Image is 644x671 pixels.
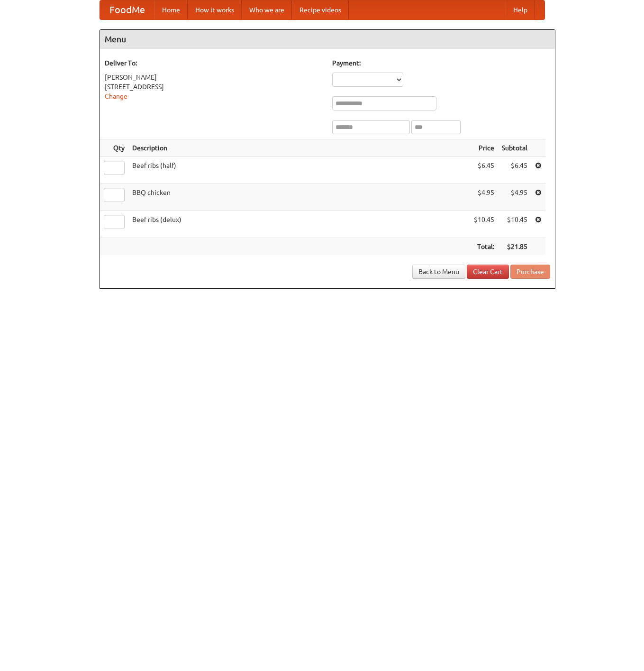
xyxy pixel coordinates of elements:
[154,0,188,19] a: Home
[105,73,323,82] div: [PERSON_NAME]
[510,265,550,279] button: Purchase
[498,139,531,157] th: Subtotal
[470,157,498,184] td: $6.45
[470,139,498,157] th: Price
[470,238,498,256] th: Total:
[100,30,555,49] h4: Menu
[498,238,531,256] th: $21.85
[100,0,154,19] a: FoodMe
[498,184,531,211] td: $4.95
[128,184,470,211] td: BBQ chicken
[498,157,531,184] td: $6.45
[292,0,349,19] a: Recipe videos
[242,0,292,19] a: Who we are
[470,184,498,211] td: $4.95
[105,58,323,68] h5: Deliver To:
[128,211,470,238] td: Beef ribs (delux)
[412,265,465,279] a: Back to Menu
[128,139,470,157] th: Description
[100,139,128,157] th: Qty
[105,92,127,100] a: Change
[506,0,535,19] a: Help
[498,211,531,238] td: $10.45
[332,58,550,68] h5: Payment:
[467,265,509,279] a: Clear Cart
[470,211,498,238] td: $10.45
[128,157,470,184] td: Beef ribs (half)
[105,82,323,92] div: [STREET_ADDRESS]
[188,0,242,19] a: How it works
